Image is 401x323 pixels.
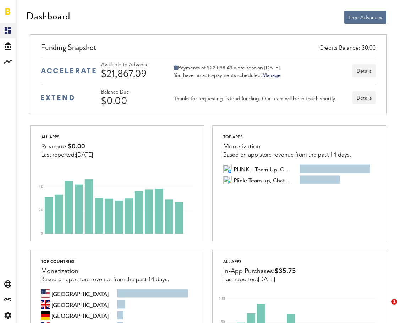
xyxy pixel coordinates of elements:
span: Germany [51,311,109,320]
div: Balance Due [101,89,169,95]
text: 4K [39,185,43,189]
span: United States [51,289,109,298]
div: Last reported: [223,277,296,283]
div: Available to Advance [101,62,169,68]
div: Credits Balance: $0.00 [319,44,376,52]
div: Top countries [41,257,169,266]
div: All apps [41,133,93,141]
div: Dashboard [26,11,70,22]
span: [DATE] [76,152,93,158]
img: 17.png [228,180,232,184]
a: Details [352,91,376,104]
div: Top apps [223,133,351,141]
text: 100 [219,297,225,300]
div: $0.00 [101,95,169,107]
span: $0.00 [68,143,85,150]
div: Last reported: [41,152,93,158]
img: gb.svg [41,300,50,309]
img: yjWeWNylWFFRpoLgQUVyPxDfqq3O9dYRdTPZuGJDCjwwvEkrzxOBN5oUuC_igxwX6w [223,176,232,184]
div: All apps [223,257,296,266]
span: PLINK – Team Up, Chat, Play [234,165,292,173]
img: 21.png [228,169,232,173]
img: us.svg [41,289,50,298]
span: United Kingdom [51,300,109,309]
span: Dashboard [21,8,27,23]
div: Based on app store revenue from the past 14 days. [223,152,351,158]
span: 1 [391,299,397,305]
div: In-App Purchases: [223,266,296,277]
div: Monetization [223,141,351,152]
div: Thanks for requesting Extend funding. Our team will be in touch shortly. [174,96,336,102]
img: de.svg [41,311,50,320]
div: You have no auto-payments scheduled. [174,72,281,79]
iframe: Intercom live chat [377,299,394,316]
a: Manage [262,73,281,78]
div: Payments of $22,098.43 were sent on [DATE]. [174,65,281,71]
div: Based on app store revenue from the past 14 days. [41,277,169,283]
span: [DATE] [258,277,275,283]
div: Revenue: [41,141,93,152]
div: Funding Snapshot [41,42,375,57]
img: extend-medium-blue-logo.svg [41,95,74,101]
div: Monetization [41,266,169,277]
span: Plink: Team up, Chat & Play [234,176,292,184]
div: $21,867.09 [101,68,169,79]
img: 100x100bb_s8d0GN8.jpg [223,165,232,173]
span: $35.75 [275,268,296,274]
button: Free Advances [344,11,386,24]
text: 0 [41,232,43,236]
text: 2K [39,209,43,212]
img: accelerate-medium-blue-logo.svg [41,68,96,73]
button: Details [352,64,376,77]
